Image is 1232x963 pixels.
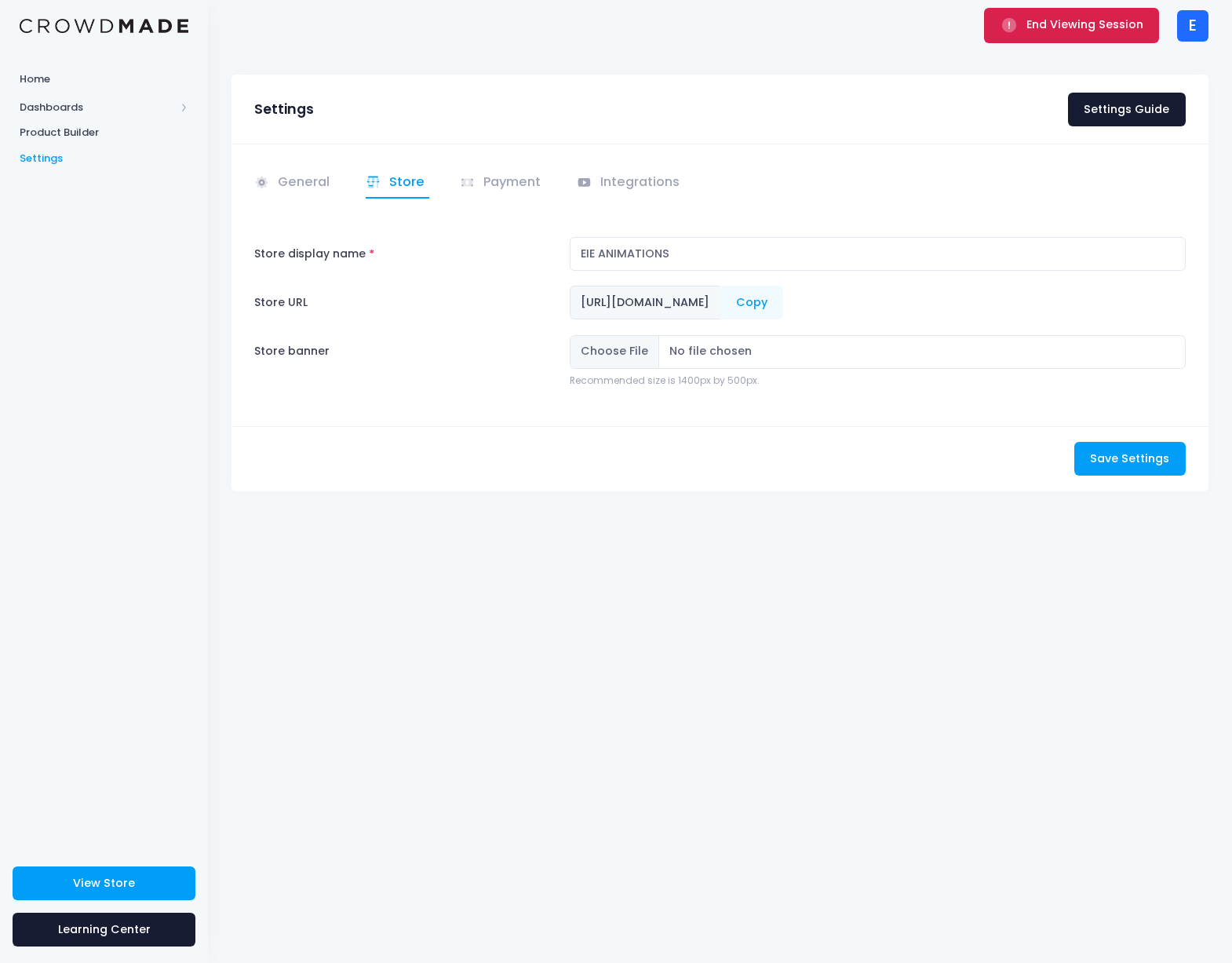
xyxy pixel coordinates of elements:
span: Home [20,71,188,87]
a: Settings Guide [1068,93,1186,126]
span: End Viewing Session [1026,16,1143,32]
a: General [254,168,335,199]
a: Payment [460,168,546,199]
a: Integrations [577,168,685,199]
button: Save Settings [1074,442,1186,476]
div: Recommended size is 1400px by 500px. [570,374,1186,388]
span: View Store [73,875,135,891]
span: Save Settings [1090,450,1169,466]
span: Settings [20,151,188,166]
span: Dashboards [20,100,175,115]
a: Store [366,168,430,199]
a: Learning Center [13,913,195,947]
label: Store display name [247,237,563,271]
div: E [1177,10,1208,42]
label: Store banner [247,335,563,388]
h3: Settings [254,101,314,118]
span: Learning Center [58,921,151,937]
button: End Viewing Session [984,8,1159,42]
a: View Store [13,866,195,900]
span: [URL][DOMAIN_NAME] [570,286,720,319]
img: Logo [20,19,188,34]
label: Store URL [247,286,563,319]
span: Product Builder [20,125,188,140]
button: Copy [720,286,783,319]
